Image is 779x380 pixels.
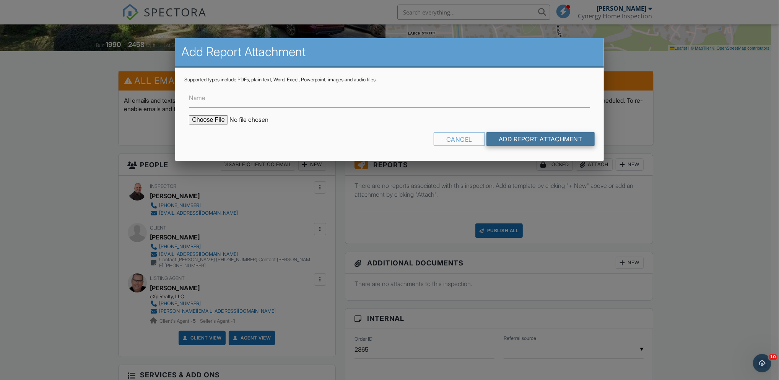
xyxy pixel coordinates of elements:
div: Cancel [434,132,485,146]
input: Add Report Attachment [486,132,595,146]
iframe: Intercom live chat [753,354,771,372]
div: Supported types include PDFs, plain text, Word, Excel, Powerpoint, images and audio files. [184,77,594,83]
span: 10 [769,354,777,360]
h2: Add Report Attachment [181,44,597,60]
label: Name [189,94,205,102]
